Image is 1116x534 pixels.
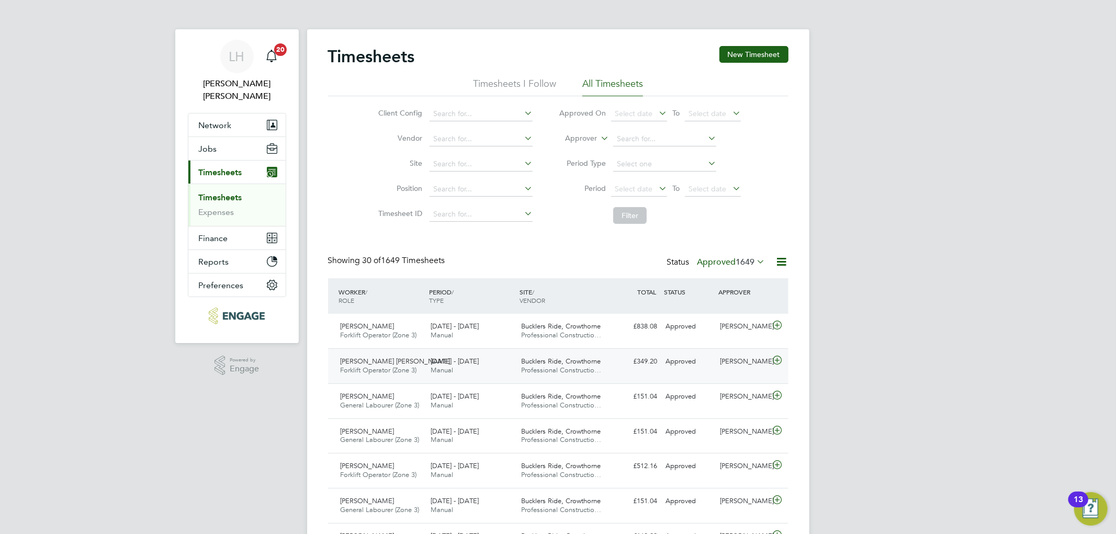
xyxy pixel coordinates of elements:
input: Search for... [430,132,533,146]
button: Network [188,113,286,137]
span: Bucklers Ride, Crowthorne [521,427,601,436]
a: Expenses [199,207,234,217]
div: £151.04 [607,388,662,405]
input: Search for... [430,182,533,197]
div: WORKER [336,282,427,310]
div: APPROVER [716,282,770,301]
div: £151.04 [607,493,662,510]
img: pcrnet-logo-retina.png [209,308,265,324]
div: [PERSON_NAME] [716,353,770,370]
span: VENDOR [520,296,545,304]
div: SITE [517,282,607,310]
a: 20 [261,40,282,73]
span: Reports [199,257,229,267]
li: Timesheets I Follow [473,77,556,96]
div: [PERSON_NAME] [716,458,770,475]
a: Powered byEngage [215,356,259,376]
span: / [532,288,534,296]
span: 30 of [363,255,381,266]
span: Jobs [199,144,217,154]
a: LH[PERSON_NAME] [PERSON_NAME] [188,40,286,103]
div: Showing [328,255,447,266]
span: [DATE] - [DATE] [431,322,479,331]
label: Site [375,158,422,168]
span: Manual [431,470,453,479]
button: Finance [188,226,286,249]
span: ROLE [339,296,355,304]
div: [PERSON_NAME] [716,423,770,440]
span: [DATE] - [DATE] [431,427,479,436]
span: TOTAL [638,288,657,296]
span: Select date [615,184,652,194]
span: LH [229,50,245,63]
label: Position [375,184,422,193]
input: Search for... [430,107,533,121]
span: [DATE] - [DATE] [431,461,479,470]
span: Bucklers Ride, Crowthorne [521,357,601,366]
span: Select date [689,184,726,194]
span: Professional Constructio… [521,331,601,339]
input: Search for... [430,207,533,222]
div: Approved [662,423,716,440]
span: Select date [615,109,652,118]
span: Professional Constructio… [521,505,601,514]
h2: Timesheets [328,46,415,67]
button: New Timesheet [719,46,788,63]
div: £349.20 [607,353,662,370]
span: General Labourer (Zone 3) [341,435,420,444]
span: Forklift Operator (Zone 3) [341,470,417,479]
label: Client Config [375,108,422,118]
span: Manual [431,435,453,444]
span: Bucklers Ride, Crowthorne [521,322,601,331]
span: [PERSON_NAME] [341,496,394,505]
span: Professional Constructio… [521,366,601,374]
span: [PERSON_NAME] [341,322,394,331]
span: Powered by [230,356,259,365]
span: 1649 Timesheets [363,255,445,266]
button: Preferences [188,274,286,297]
button: Reports [188,250,286,273]
label: Timesheet ID [375,209,422,218]
span: Professional Constructio… [521,470,601,479]
span: [DATE] - [DATE] [431,357,479,366]
label: Approver [550,133,597,144]
span: Select date [689,109,726,118]
input: Select one [613,157,716,172]
button: Filter [613,207,647,224]
span: [DATE] - [DATE] [431,496,479,505]
input: Search for... [430,157,533,172]
nav: Main navigation [175,29,299,343]
label: Approved On [559,108,606,118]
span: Professional Constructio… [521,435,601,444]
span: [PERSON_NAME] [341,461,394,470]
div: STATUS [662,282,716,301]
span: Manual [431,505,453,514]
span: [PERSON_NAME] [341,392,394,401]
label: Approved [697,257,765,267]
span: Lee Hall [188,77,286,103]
div: [PERSON_NAME] [716,493,770,510]
span: Bucklers Ride, Crowthorne [521,392,601,401]
span: Engage [230,365,259,373]
span: Bucklers Ride, Crowthorne [521,496,601,505]
button: Timesheets [188,161,286,184]
span: Forklift Operator (Zone 3) [341,366,417,374]
input: Search for... [613,132,716,146]
span: Finance [199,233,228,243]
div: 13 [1074,499,1083,513]
span: To [669,181,683,195]
span: [PERSON_NAME] [PERSON_NAME] [341,357,450,366]
span: 20 [274,43,287,56]
div: [PERSON_NAME] [716,318,770,335]
span: Preferences [199,280,244,290]
div: Approved [662,458,716,475]
span: To [669,106,683,120]
div: Approved [662,318,716,335]
span: TYPE [429,296,444,304]
a: Timesheets [199,192,242,202]
div: PERIOD [426,282,517,310]
label: Vendor [375,133,422,143]
li: All Timesheets [582,77,643,96]
div: Approved [662,353,716,370]
div: [PERSON_NAME] [716,388,770,405]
